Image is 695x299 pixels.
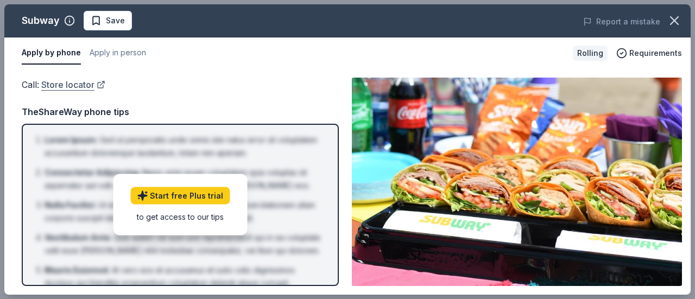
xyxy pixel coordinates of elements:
a: Start free Plus trial [130,187,230,205]
li: Sed ut perspiciatis unde omnis iste natus error sit voluptatem accusantium doloremque laudantium,... [45,133,323,160]
span: Nulla Facilisi : [45,200,96,209]
div: Call : [22,78,339,92]
img: Image for Subway [352,78,682,286]
a: Store locator [41,78,105,92]
li: Ut enim ad minima veniam, quis nostrum exercitationem ullam corporis suscipit laboriosam, nisi ut... [45,199,323,225]
span: Mauris Euismod : [45,265,110,275]
span: Save [106,14,125,27]
div: Rolling [573,46,608,61]
span: Consectetur Adipiscing : [45,168,140,177]
li: Nemo enim ipsam voluptatem quia voluptas sit aspernatur aut odit aut fugit, sed quia consequuntur... [45,166,323,192]
button: Save [84,11,132,30]
button: Apply by phone [22,42,81,65]
button: Apply in person [90,42,146,65]
div: to get access to our tips [130,211,230,222]
li: At vero eos et accusamus et iusto odio dignissimos ducimus qui blanditiis praesentium voluptatum ... [45,264,323,290]
span: Requirements [629,47,682,60]
button: Report a mistake [583,15,660,28]
span: Lorem Ipsum : [45,135,98,144]
div: TheShareWay phone tips [22,105,339,119]
div: Subway [22,12,60,29]
button: Requirements [616,47,682,60]
li: Quis autem vel eum iure reprehenderit qui in ea voluptate velit esse [PERSON_NAME] nihil molestia... [45,231,323,257]
span: Vestibulum Ante : [45,233,112,242]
